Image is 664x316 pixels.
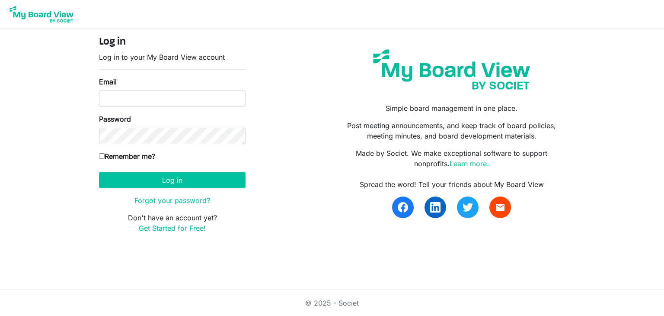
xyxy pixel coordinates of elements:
[99,114,131,124] label: Password
[99,153,105,159] input: Remember me?
[367,43,536,96] img: my-board-view-societ.svg
[7,3,76,25] img: My Board View Logo
[338,120,565,141] p: Post meeting announcements, and keep track of board policies, meeting minutes, and board developm...
[338,103,565,113] p: Simple board management in one place.
[99,52,246,62] p: Log in to your My Board View account
[99,77,117,87] label: Email
[463,202,473,213] img: twitter.svg
[305,299,359,307] a: © 2025 - Societ
[99,172,246,188] button: Log in
[338,179,565,190] div: Spread the word! Tell your friends about My Board View
[99,151,155,161] label: Remember me?
[398,202,408,213] img: facebook.svg
[139,224,206,232] a: Get Started for Free!
[99,213,246,233] p: Don't have an account yet?
[450,159,489,168] a: Learn more.
[430,202,441,213] img: linkedin.svg
[99,36,246,48] h4: Log in
[495,202,505,213] span: email
[338,148,565,169] p: Made by Societ. We make exceptional software to support nonprofits.
[134,196,210,205] a: Forgot your password?
[489,197,511,218] a: email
